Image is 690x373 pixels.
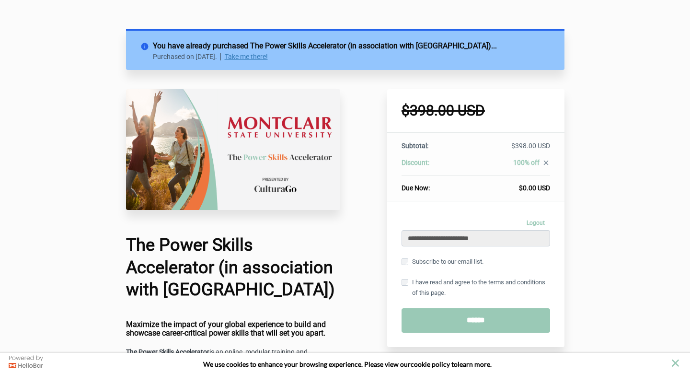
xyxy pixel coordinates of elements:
label: I have read and agree to the terms and conditions of this page. [402,277,550,298]
input: Subscribe to our email list. [402,258,408,265]
label: Subscribe to our email list. [402,256,483,267]
h1: The Power Skills Accelerator (in association with [GEOGRAPHIC_DATA]) [126,234,341,301]
span: Subtotal: [402,142,428,150]
h2: You have already purchased The Power Skills Accelerator (in association with [GEOGRAPHIC_DATA])... [153,40,550,52]
h4: Maximize the impact of your global experience to build and showcase career-critical power skills ... [126,320,341,337]
th: Due Now: [402,176,464,193]
th: Discount: [402,158,464,176]
a: cookie policy [411,360,450,368]
span: 100% off [513,159,540,166]
span: learn more. [458,360,492,368]
a: Logout [521,216,550,230]
strong: The Power Skills Accelerator [126,348,209,356]
td: $398.00 USD [464,141,550,158]
strong: to [451,360,458,368]
img: 22c75da-26a4-67b4-fa6d-d7146dedb322_Montclair.png [126,89,341,210]
h1: $398.00 USD [402,104,550,118]
p: Purchased on [DATE]. [153,53,221,60]
button: close [669,357,681,369]
a: close [540,159,550,169]
a: Take me there! [225,53,268,60]
i: close [542,159,550,167]
i: info [140,40,153,49]
input: I have read and agree to the terms and conditions of this page. [402,279,408,286]
span: We use cookies to enhance your browsing experience. Please view our [203,360,411,368]
span: $0.00 USD [519,184,550,192]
